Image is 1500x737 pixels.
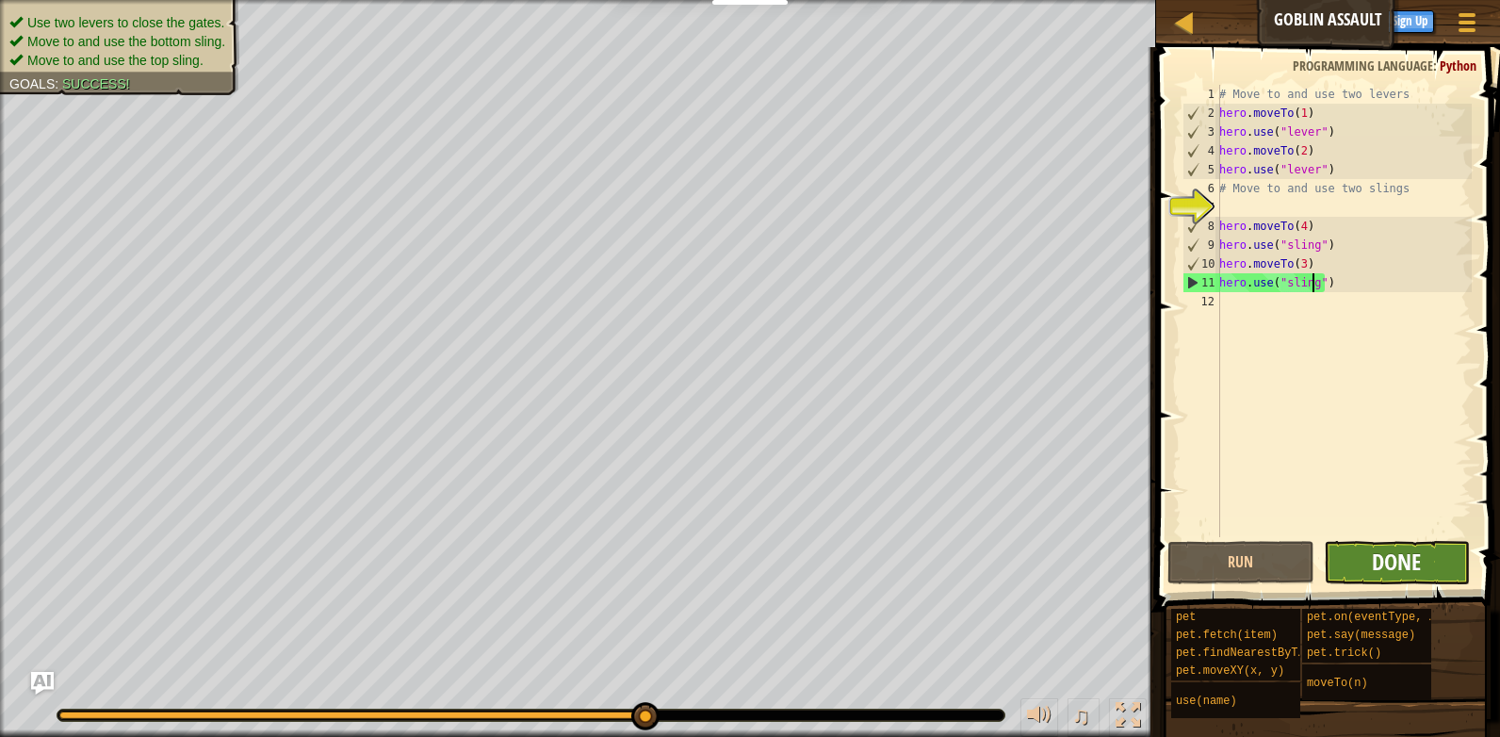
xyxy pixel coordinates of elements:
span: Use two levers to close the gates. [27,15,224,30]
span: Ask AI [1285,10,1317,28]
li: Move to and use the bottom sling. [9,32,225,51]
button: Run [1167,541,1313,584]
span: moveTo(n) [1307,677,1368,690]
div: 4 [1183,141,1220,160]
span: Goals [9,76,55,91]
span: Move to and use the top sling. [27,53,204,68]
div: 12 [1182,292,1220,311]
span: pet [1176,611,1197,624]
li: Use two levers to close the gates. [9,13,225,32]
div: 7 [1182,198,1220,217]
span: Move to and use the bottom sling. [27,34,225,49]
span: pet.moveXY(x, y) [1176,664,1284,678]
li: Move to and use the top sling. [9,51,225,70]
div: 11 [1183,273,1220,292]
div: 5 [1183,160,1220,179]
span: ♫ [1071,701,1090,729]
span: Hints [1336,10,1367,28]
span: pet.say(message) [1307,629,1415,642]
div: 8 [1183,217,1220,236]
div: 2 [1183,104,1220,123]
button: Ask AI [1276,4,1327,39]
div: 6 [1182,179,1220,198]
button: ♫ [1068,698,1100,737]
span: use(name) [1176,695,1237,708]
button: Sign Up [1386,10,1434,33]
span: pet.fetch(item) [1176,629,1278,642]
span: pet.trick() [1307,647,1381,660]
button: Ask AI [31,672,54,695]
div: 1 [1182,85,1220,104]
div: 3 [1183,123,1220,141]
span: Done [1372,547,1421,577]
button: Adjust volume [1020,698,1058,737]
span: pet.findNearestByType(type) [1176,647,1359,660]
div: 9 [1183,236,1220,254]
span: : [55,76,62,91]
span: pet.on(eventType, handler) [1307,611,1483,624]
span: : [1433,57,1440,74]
span: Python [1440,57,1476,74]
button: Toggle fullscreen [1109,698,1147,737]
button: Done [1324,541,1470,584]
button: Show game menu [1443,4,1491,48]
div: 10 [1183,254,1220,273]
span: Programming language [1293,57,1433,74]
span: Success! [62,76,130,91]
